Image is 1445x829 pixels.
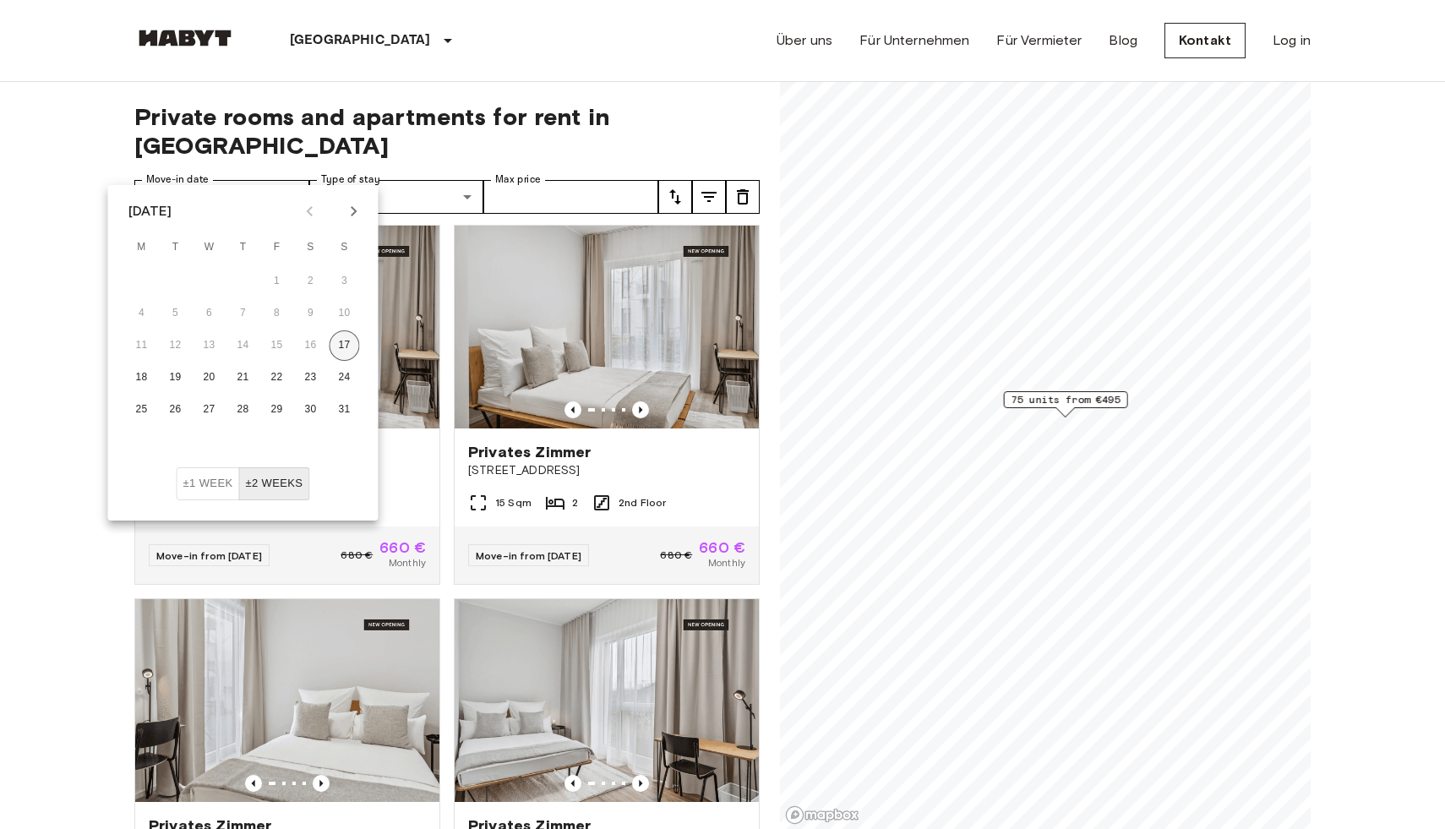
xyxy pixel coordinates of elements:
[632,401,649,418] button: Previous image
[1011,392,1121,407] span: 75 units from €495
[177,467,240,500] button: ±1 week
[321,172,380,187] label: Type of stay
[296,395,326,425] button: 30
[330,330,360,361] button: 17
[177,467,310,500] div: Move In Flexibility
[228,363,259,393] button: 21
[1164,23,1246,58] a: Kontakt
[1273,30,1311,51] a: Log in
[996,30,1082,51] a: Für Vermieter
[455,226,759,428] img: Marketing picture of unit DE-13-001-211-001
[699,540,745,555] span: 660 €
[128,201,172,221] div: [DATE]
[495,172,541,187] label: Max price
[262,363,292,393] button: 22
[455,599,759,802] img: Marketing picture of unit DE-13-001-002-001
[468,462,745,479] span: [STREET_ADDRESS]
[228,395,259,425] button: 28
[156,549,262,562] span: Move-in from [DATE]
[389,555,426,570] span: Monthly
[296,363,326,393] button: 23
[341,548,373,563] span: 680 €
[134,102,760,160] span: Private rooms and apartments for rent in [GEOGRAPHIC_DATA]
[135,599,439,802] img: Marketing picture of unit DE-13-001-102-002
[127,395,157,425] button: 25
[161,363,191,393] button: 19
[708,555,745,570] span: Monthly
[454,225,760,585] a: Marketing picture of unit DE-13-001-211-001Previous imagePrevious imagePrivates Zimmer[STREET_ADD...
[658,180,692,214] button: tune
[194,363,225,393] button: 20
[572,495,578,510] span: 2
[127,231,157,265] span: Monday
[296,231,326,265] span: Saturday
[127,363,157,393] button: 18
[134,30,236,46] img: Habyt
[330,231,360,265] span: Sunday
[262,231,292,265] span: Friday
[340,197,368,226] button: Next month
[238,467,309,500] button: ±2 weeks
[785,805,859,825] a: Mapbox logo
[468,442,591,462] span: Privates Zimmer
[859,30,969,51] a: Für Unternehmen
[146,172,209,187] label: Move-in date
[245,775,262,792] button: Previous image
[495,495,532,510] span: 15 Sqm
[476,549,581,562] span: Move-in from [DATE]
[194,231,225,265] span: Wednesday
[194,395,225,425] button: 27
[161,231,191,265] span: Tuesday
[564,401,581,418] button: Previous image
[262,395,292,425] button: 29
[379,540,426,555] span: 660 €
[330,363,360,393] button: 24
[632,775,649,792] button: Previous image
[1004,391,1128,417] div: Map marker
[777,30,832,51] a: Über uns
[161,395,191,425] button: 26
[726,180,760,214] button: tune
[313,775,330,792] button: Previous image
[660,548,692,563] span: 680 €
[330,395,360,425] button: 31
[692,180,726,214] button: tune
[290,30,431,51] p: [GEOGRAPHIC_DATA]
[228,231,259,265] span: Thursday
[564,775,581,792] button: Previous image
[619,495,666,510] span: 2nd Floor
[1109,30,1137,51] a: Blog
